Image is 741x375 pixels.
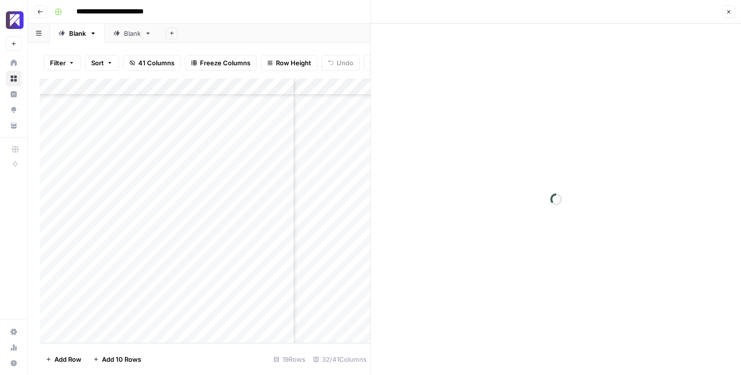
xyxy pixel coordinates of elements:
[6,71,22,86] a: Browse
[105,24,160,43] a: Blank
[124,28,141,38] div: Blank
[50,24,105,43] a: Blank
[69,28,86,38] div: Blank
[6,86,22,102] a: Insights
[276,58,311,68] span: Row Height
[40,351,87,367] button: Add Row
[6,118,22,134] a: Your Data
[102,354,141,364] span: Add 10 Rows
[85,55,119,71] button: Sort
[309,351,370,367] div: 32/41 Columns
[6,11,24,29] img: Overjet - Test Logo
[6,8,22,32] button: Workspace: Overjet - Test
[6,324,22,340] a: Settings
[6,55,22,71] a: Home
[91,58,104,68] span: Sort
[6,102,22,118] a: Opportunities
[6,355,22,371] button: Help + Support
[6,340,22,355] a: Usage
[50,58,66,68] span: Filter
[200,58,250,68] span: Freeze Columns
[54,354,81,364] span: Add Row
[138,58,174,68] span: 41 Columns
[270,351,309,367] div: 19 Rows
[185,55,257,71] button: Freeze Columns
[87,351,147,367] button: Add 10 Rows
[321,55,360,71] button: Undo
[123,55,181,71] button: 41 Columns
[337,58,353,68] span: Undo
[44,55,81,71] button: Filter
[261,55,318,71] button: Row Height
